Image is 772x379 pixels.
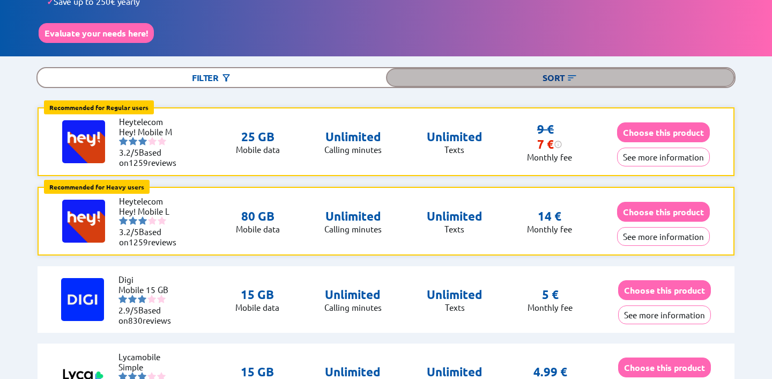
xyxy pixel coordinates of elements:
[617,148,710,166] button: See more information
[235,302,279,312] p: Mobile data
[537,137,562,152] div: 7 €
[427,302,482,312] p: Texts
[118,305,183,325] li: Based on reviews
[618,310,711,320] a: See more information
[118,362,183,372] li: Simple
[138,216,147,225] img: starnr3
[618,362,711,373] a: Choose this product
[386,68,734,87] div: Sort
[119,227,183,247] li: Based on reviews
[138,137,147,145] img: starnr3
[617,122,710,142] button: Choose this product
[236,129,280,144] p: 25 GB
[617,227,710,246] button: See more information
[617,207,710,217] a: Choose this product
[128,295,137,303] img: starnr2
[427,209,482,224] p: Unlimited
[324,144,382,155] p: Calling minutes
[61,278,104,321] img: Logo of Digi
[129,137,137,145] img: starnr2
[538,209,561,224] p: 14 €
[119,127,183,137] li: Hey! Mobile M
[554,140,562,149] img: information
[324,224,382,234] p: Calling minutes
[427,287,482,302] p: Unlimited
[118,352,183,362] li: Lycamobile
[235,287,279,302] p: 15 GB
[324,287,382,302] p: Unlimited
[118,305,138,315] span: 2.9/5
[62,120,105,163] img: Logo of Heytelecom
[119,147,183,167] li: Based on reviews
[236,144,280,155] p: Mobile data
[119,227,139,237] span: 3.2/5
[542,287,559,302] p: 5 €
[236,224,280,234] p: Mobile data
[324,209,382,224] p: Unlimited
[118,274,183,285] li: Digi
[128,315,143,325] span: 830
[119,137,128,145] img: starnr1
[617,152,710,162] a: See more information
[119,116,183,127] li: Heytelecom
[118,295,127,303] img: starnr1
[119,147,139,157] span: 3.2/5
[158,216,166,225] img: starnr5
[618,358,711,377] button: Choose this product
[427,129,482,144] p: Unlimited
[567,72,577,83] img: Button open the sorting menu
[39,23,154,43] button: Evaluate your needs here!
[236,209,280,224] p: 80 GB
[38,68,386,87] div: Filter
[427,224,482,234] p: Texts
[118,285,183,295] li: Mobile 15 GB
[324,129,382,144] p: Unlimited
[527,224,572,234] p: Monthly fee
[427,144,482,155] p: Texts
[49,183,144,191] b: Recommended for Heavy users
[158,137,166,145] img: starnr5
[129,157,148,167] span: 1259
[324,302,382,312] p: Calling minutes
[528,302,573,312] p: Monthly fee
[618,285,711,295] a: Choose this product
[62,200,105,243] img: Logo of Heytelecom
[617,231,710,242] a: See more information
[148,137,157,145] img: starnr4
[617,202,710,222] button: Choose this product
[119,216,128,225] img: starnr1
[129,216,137,225] img: starnr2
[147,295,156,303] img: starnr4
[221,72,232,83] img: Button open the filtering menu
[537,122,554,136] s: 9 €
[157,295,166,303] img: starnr5
[618,280,711,300] button: Choose this product
[527,152,572,162] p: Monthly fee
[617,127,710,137] a: Choose this product
[119,196,183,206] li: Heytelecom
[138,295,146,303] img: starnr3
[49,103,149,112] b: Recommended for Regular users
[129,237,148,247] span: 1259
[618,305,711,324] button: See more information
[148,216,157,225] img: starnr4
[119,206,183,216] li: Hey! Mobile L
